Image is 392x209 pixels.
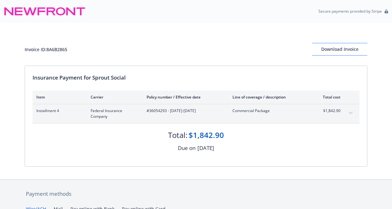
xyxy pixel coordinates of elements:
div: Invoice ID: 8A6B2865 [25,46,67,53]
div: Insurance Payment for Sprout Social [33,74,359,82]
button: Download Invoice [312,43,367,56]
div: Total cost [317,94,341,100]
div: [DATE] [197,144,214,152]
div: Download Invoice [312,43,367,55]
span: $1,842.90 [317,108,341,114]
div: Line of coverage / description [232,94,307,100]
span: Commercial Package [232,108,307,114]
div: Policy number / Effective date [147,94,222,100]
div: Payment methods [26,190,366,198]
div: Item [36,94,81,100]
span: #36054293 - [DATE]-[DATE] [147,108,222,114]
button: expand content [346,108,356,118]
div: Total: [168,130,187,140]
div: Carrier [91,94,136,100]
p: Secure payments provided by Stripe [318,9,382,14]
span: Installment 4 [36,108,81,114]
div: Installment 4Federal Insurance Company#36054293 - [DATE]-[DATE]Commercial Package$1,842.90expand ... [33,104,359,123]
span: Federal Insurance Company [91,108,136,119]
div: Due on [178,144,196,152]
div: $1,842.90 [189,130,224,140]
